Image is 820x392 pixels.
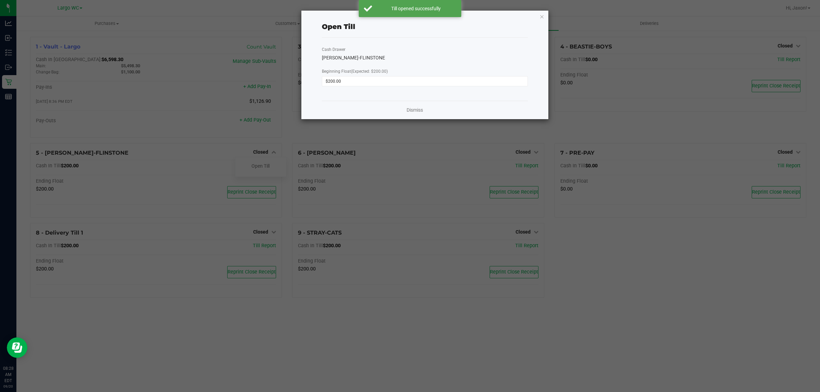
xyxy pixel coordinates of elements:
[322,46,345,53] label: Cash Drawer
[407,107,423,114] a: Dismiss
[322,54,528,61] div: [PERSON_NAME]-FLINSTONE
[351,69,388,74] span: (Expected: $200.00)
[7,337,27,358] iframe: Resource center
[322,69,388,74] span: Beginning Float
[322,22,355,32] div: Open Till
[376,5,456,12] div: Till opened successfully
